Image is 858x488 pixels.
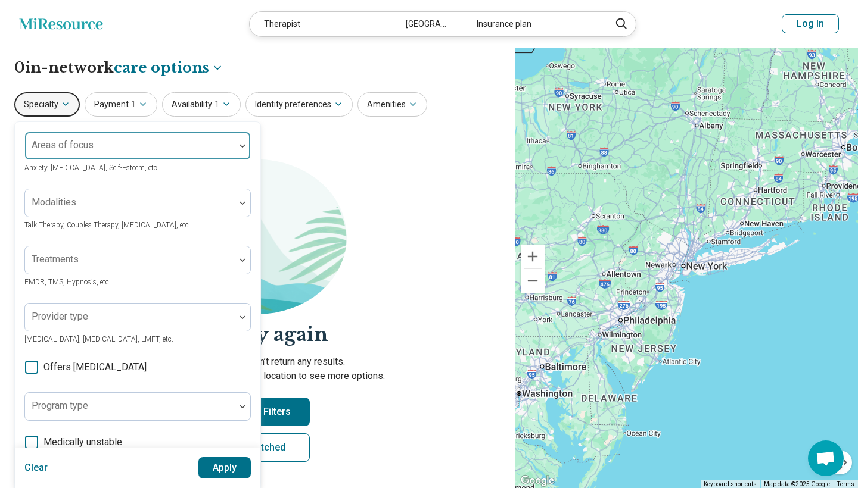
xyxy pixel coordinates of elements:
[521,245,545,268] button: Zoom in
[14,92,80,117] button: Specialty
[764,481,830,487] span: Map data ©2025 Google
[43,360,147,374] span: Offers [MEDICAL_DATA]
[43,435,122,449] span: Medically unstable
[32,139,94,151] label: Areas of focus
[521,269,545,293] button: Zoom out
[114,58,209,78] span: care options
[837,481,854,487] a: Terms
[85,92,157,117] button: Payment1
[198,457,251,478] button: Apply
[250,12,391,36] div: Therapist
[32,400,88,411] label: Program type
[24,164,159,172] span: Anxiety, [MEDICAL_DATA], Self-Esteem, etc.
[245,92,353,117] button: Identity preferences
[214,98,219,111] span: 1
[162,92,241,117] button: Availability1
[808,440,844,476] a: Open chat
[131,98,136,111] span: 1
[782,14,839,33] button: Log In
[32,196,76,208] label: Modalities
[32,311,88,322] label: Provider type
[32,254,79,265] label: Treatments
[357,92,427,117] button: Amenities
[114,58,223,78] button: Care options
[391,12,462,36] div: [GEOGRAPHIC_DATA], [GEOGRAPHIC_DATA]
[24,335,173,343] span: [MEDICAL_DATA], [MEDICAL_DATA], LMFT, etc.
[24,221,191,229] span: Talk Therapy, Couples Therapy, [MEDICAL_DATA], etc.
[24,457,48,478] button: Clear
[14,58,223,78] h1: 0 in-network
[462,12,603,36] div: Insurance plan
[24,278,111,286] span: EMDR, TMS, Hypnosis, etc.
